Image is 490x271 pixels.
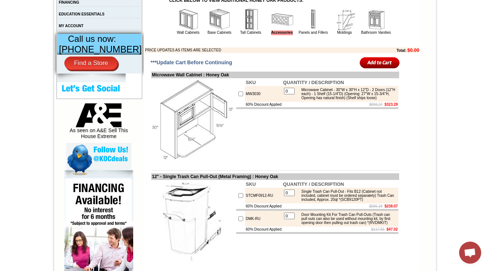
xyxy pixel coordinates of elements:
img: Tall Cabinets [240,8,262,30]
img: Moldings [334,8,356,30]
td: [PERSON_NAME] Blue Shaker [126,33,149,41]
b: QUANTITY / DESCRIPTION [283,80,344,85]
span: [PHONE_NUMBER] [59,44,142,54]
td: [PERSON_NAME] Yellow Walnut [40,33,62,41]
s: $117.55 [371,227,384,231]
b: $47.02 [387,227,398,231]
div: Microwave Cabinet - 30"W x 30"H x 12"D - 2 Doors (12"H each) - 1 Shelf (15-1/4"D) (Opening: 27"W ... [298,88,397,100]
img: Panels and Fillers [302,8,324,30]
b: Total: [397,48,406,53]
img: Microwave Wall Cabinet [152,79,235,162]
td: 60% Discount Applied [245,102,282,107]
b: Price Sheet View in PDF Format [8,3,60,7]
s: $595.18 [369,204,383,208]
td: Baycreek Gray [86,33,105,41]
s: $808.24 [369,102,383,106]
div: Door Mounting Kit For Trash Can Pull-Outs (Trash can pull outs can also be used without mounting ... [298,213,397,225]
a: MY ACCOUNT [59,24,84,28]
span: ***Update Cart Before Continuing [150,59,232,65]
a: Moldings [337,30,352,35]
a: Base Cabinets [207,30,231,35]
td: [PERSON_NAME] White Shaker [63,33,86,41]
a: Tall Cabinets [240,30,261,35]
td: Bellmonte Maple [106,33,125,41]
a: Panels and Fillers [299,30,328,35]
td: Alabaster Shaker [20,33,39,41]
b: $323.29 [384,102,398,106]
a: EDUCATION ESSENTIALS [59,12,104,16]
input: Add to Cart [360,57,400,69]
td: STCMF0912-RU [245,188,282,203]
td: Microwave Wall Cabinet : Honey Oak [151,72,399,78]
b: SKU [246,181,256,187]
a: FINANCING [59,0,79,4]
div: Single Trash Can Pull-Out - Fits B12 (Cabinet not included, cabinet must be ordered separately) T... [298,189,397,202]
img: Base Cabinets [209,8,231,30]
b: QUANTITY / DESCRIPTION [283,181,344,187]
td: 60% Discount Applied [245,203,282,209]
a: Bathroom Vanities [361,30,391,35]
td: DMK-RU [245,211,282,227]
b: $238.07 [384,204,398,208]
img: Accessories [271,8,293,30]
a: Wall Cabinets [177,30,199,35]
span: Call us now: [68,34,116,44]
img: Bathroom Vanities [365,8,387,30]
img: 12'' - Single Trash Can Pull-Out (Metal Framing) [152,181,235,263]
a: Price Sheet View in PDF Format [8,1,60,7]
td: 60% Discount Applied [245,227,282,232]
div: As seen on A&E Sell This House Extreme [66,103,131,143]
img: pdf.png [1,2,7,8]
a: Find a Store [64,57,118,70]
a: Open chat [459,242,481,264]
a: Accessories [271,30,293,35]
td: PRICE UPDATES AS ITEMS ARE SELECTED [145,47,356,53]
b: SKU [246,80,256,85]
img: Wall Cabinets [177,8,199,30]
td: 12" - Single Trash Can Pull-Out (Metal Framing) : Honey Oak [151,173,399,180]
b: $0.00 [407,47,419,53]
td: MW3030 [245,86,282,102]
